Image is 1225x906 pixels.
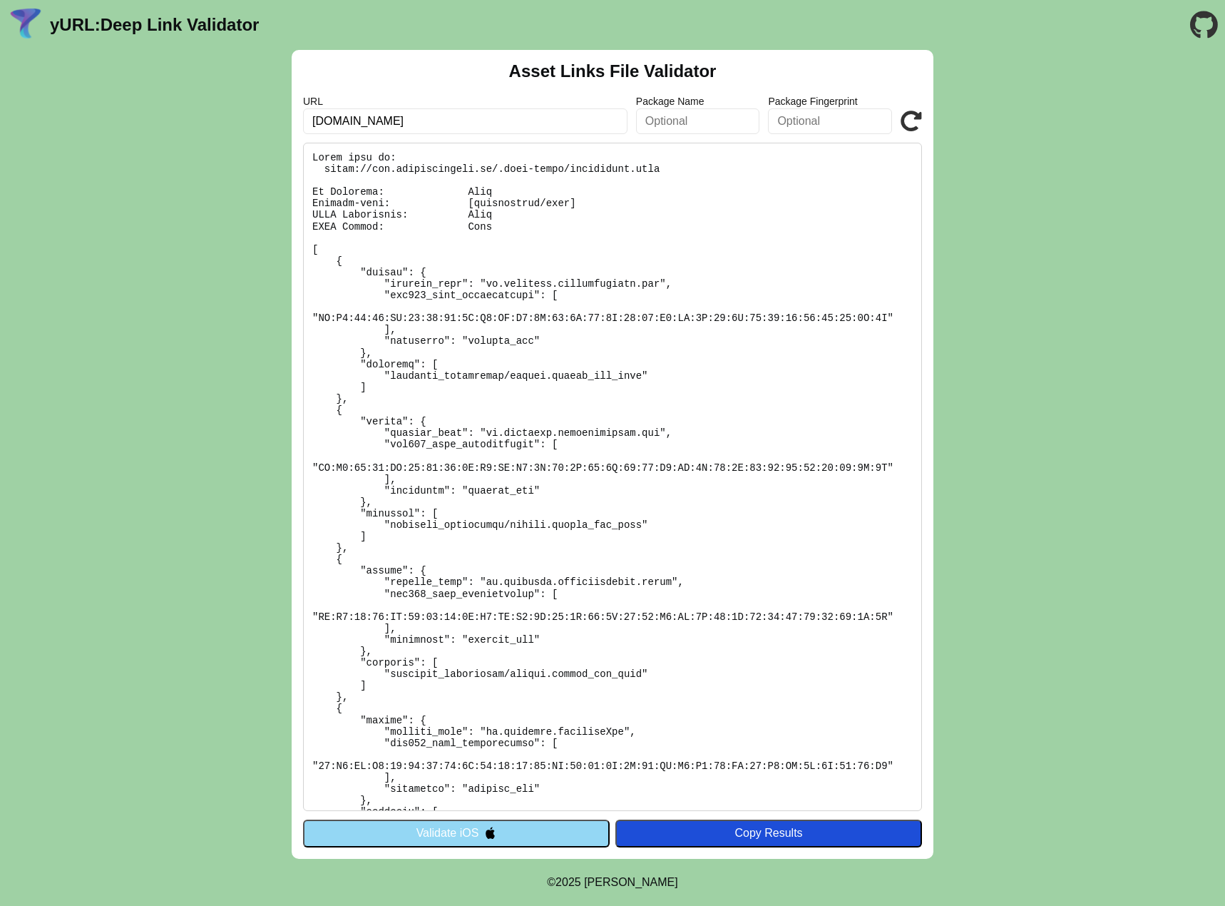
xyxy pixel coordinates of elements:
[768,108,892,134] input: Optional
[303,96,627,107] label: URL
[509,61,717,81] h2: Asset Links File Validator
[636,96,760,107] label: Package Name
[584,876,678,888] a: Michael Ibragimchayev's Personal Site
[622,827,915,840] div: Copy Results
[303,108,627,134] input: Required
[484,827,496,839] img: appleIcon.svg
[636,108,760,134] input: Optional
[50,15,259,35] a: yURL:Deep Link Validator
[303,820,610,847] button: Validate iOS
[768,96,892,107] label: Package Fingerprint
[555,876,581,888] span: 2025
[303,143,922,811] pre: Lorem ipsu do: sitam://con.adipiscingeli.se/.doei-tempo/incididunt.utla Et Dolorema: Aliq Enimadm...
[547,859,677,906] footer: ©
[7,6,44,44] img: yURL Logo
[615,820,922,847] button: Copy Results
